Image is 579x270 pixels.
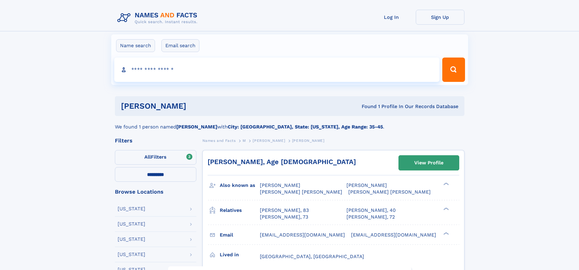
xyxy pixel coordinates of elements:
[220,250,260,260] h3: Lived in
[115,150,196,165] label: Filters
[243,137,246,144] a: M
[253,139,285,143] span: [PERSON_NAME]
[292,139,325,143] span: [PERSON_NAME]
[144,154,151,160] span: All
[253,137,285,144] a: [PERSON_NAME]
[367,10,416,25] a: Log In
[116,39,155,52] label: Name search
[176,124,217,130] b: [PERSON_NAME]
[243,139,246,143] span: M
[274,103,458,110] div: Found 1 Profile In Our Records Database
[442,182,449,186] div: ❯
[260,207,309,214] a: [PERSON_NAME], 83
[346,214,395,220] a: [PERSON_NAME], 72
[220,205,260,216] h3: Relatives
[220,230,260,240] h3: Email
[414,156,443,170] div: View Profile
[399,156,459,170] a: View Profile
[202,137,236,144] a: Names and Facts
[118,252,145,257] div: [US_STATE]
[346,182,387,188] span: [PERSON_NAME]
[346,207,396,214] a: [PERSON_NAME], 40
[442,58,465,82] button: Search Button
[351,232,436,238] span: [EMAIL_ADDRESS][DOMAIN_NAME]
[260,182,300,188] span: [PERSON_NAME]
[121,102,274,110] h1: [PERSON_NAME]
[348,189,431,195] span: [PERSON_NAME] [PERSON_NAME]
[115,10,202,26] img: Logo Names and Facts
[115,189,196,195] div: Browse Locations
[220,180,260,191] h3: Also known as
[260,254,364,259] span: [GEOGRAPHIC_DATA], [GEOGRAPHIC_DATA]
[442,207,449,211] div: ❯
[260,214,308,220] a: [PERSON_NAME], 73
[161,39,199,52] label: Email search
[114,58,440,82] input: search input
[416,10,464,25] a: Sign Up
[118,237,145,242] div: [US_STATE]
[442,231,449,235] div: ❯
[228,124,383,130] b: City: [GEOGRAPHIC_DATA], State: [US_STATE], Age Range: 35-45
[260,189,342,195] span: [PERSON_NAME] [PERSON_NAME]
[118,222,145,226] div: [US_STATE]
[115,138,196,143] div: Filters
[260,232,345,238] span: [EMAIL_ADDRESS][DOMAIN_NAME]
[115,116,464,131] div: We found 1 person named with .
[208,158,356,166] a: [PERSON_NAME], Age [DEMOGRAPHIC_DATA]
[118,206,145,211] div: [US_STATE]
